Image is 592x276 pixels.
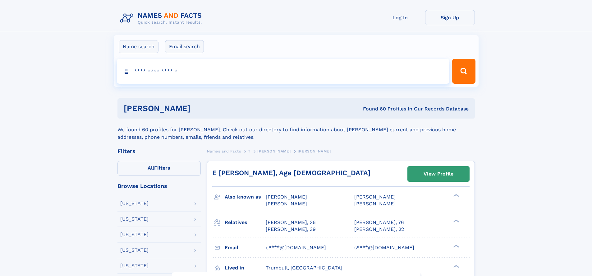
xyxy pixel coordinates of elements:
[225,217,266,228] h3: Relatives
[225,242,266,253] h3: Email
[248,149,250,153] span: T
[117,10,207,27] img: Logo Names and Facts
[124,105,277,112] h1: [PERSON_NAME]
[120,248,149,253] div: [US_STATE]
[424,167,453,181] div: View Profile
[120,201,149,206] div: [US_STATE]
[212,169,370,177] a: E [PERSON_NAME], Age [DEMOGRAPHIC_DATA]
[225,263,266,273] h3: Lived in
[120,217,149,222] div: [US_STATE]
[266,201,307,207] span: [PERSON_NAME]
[120,263,149,268] div: [US_STATE]
[207,147,241,155] a: Names and Facts
[354,201,396,207] span: [PERSON_NAME]
[277,105,469,112] div: Found 60 Profiles In Our Records Database
[117,161,201,176] label: Filters
[266,265,342,271] span: Trumbull, [GEOGRAPHIC_DATA]
[452,264,459,268] div: ❯
[117,119,475,141] div: We found 60 profiles for [PERSON_NAME]. Check out our directory to find information about [PERSON...
[354,194,396,200] span: [PERSON_NAME]
[452,219,459,223] div: ❯
[266,219,316,226] a: [PERSON_NAME], 36
[266,194,307,200] span: [PERSON_NAME]
[298,149,331,153] span: [PERSON_NAME]
[257,149,291,153] span: [PERSON_NAME]
[452,59,475,84] button: Search Button
[117,183,201,189] div: Browse Locations
[165,40,204,53] label: Email search
[354,219,404,226] a: [PERSON_NAME], 76
[117,59,450,84] input: search input
[266,226,316,233] a: [PERSON_NAME], 39
[120,232,149,237] div: [US_STATE]
[225,192,266,202] h3: Also known as
[354,226,404,233] a: [PERSON_NAME], 22
[425,10,475,25] a: Sign Up
[375,10,425,25] a: Log In
[117,148,201,154] div: Filters
[248,147,250,155] a: T
[119,40,158,53] label: Name search
[408,166,469,181] a: View Profile
[257,147,291,155] a: [PERSON_NAME]
[452,194,459,198] div: ❯
[452,244,459,248] div: ❯
[148,165,154,171] span: All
